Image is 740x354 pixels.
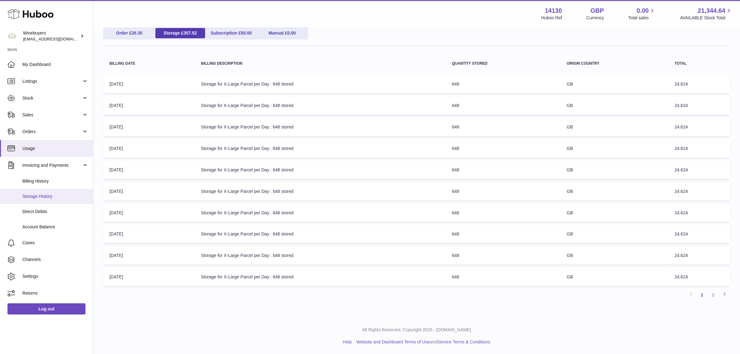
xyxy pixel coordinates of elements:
[561,118,669,136] td: GB
[22,162,82,168] span: Invoicing and Payments
[354,339,490,345] li: and
[675,103,688,108] span: 24.624
[561,225,669,243] td: GB
[195,225,446,243] td: Storage for X-Large Parcel per Day : 648 stored
[22,193,88,199] span: Storage History
[195,268,446,286] td: Storage for X-Large Parcel per Day : 648 stored
[22,112,82,118] span: Sales
[675,210,688,215] span: 24.624
[103,268,195,286] td: [DATE]
[446,161,560,179] td: 648
[356,339,430,344] a: Website and Dashboard Terms of Use
[586,15,604,21] div: Currency
[680,7,733,21] a: 21,344.64 AVAILABLE Stock Total
[103,75,195,93] td: [DATE]
[675,274,688,279] span: 24.624
[23,36,91,41] span: [EMAIL_ADDRESS][DOMAIN_NAME]
[241,30,252,35] span: 50.00
[103,96,195,115] td: [DATE]
[103,161,195,179] td: [DATE]
[561,268,669,286] td: GB
[22,209,88,215] span: Direct Debits
[22,224,88,230] span: Account Balance
[561,246,669,265] td: GB
[103,225,195,243] td: [DATE]
[195,96,446,115] td: Storage for X-Large Parcel per Day : 648 stored
[103,118,195,136] td: [DATE]
[561,55,669,72] th: Origin Country
[103,182,195,201] td: [DATE]
[23,30,79,42] div: Winebuyers
[675,189,688,194] span: 24.624
[561,161,669,179] td: GB
[446,118,560,136] td: 648
[103,246,195,265] td: [DATE]
[446,182,560,201] td: 648
[22,129,82,135] span: Orders
[257,28,307,38] a: Manual £0.00
[698,7,725,15] span: 21,344.64
[195,182,446,201] td: Storage for X-Large Parcel per Day : 648 stored
[343,339,352,344] a: Help
[131,30,142,35] span: 26.35
[446,225,560,243] td: 648
[206,28,256,38] a: Subscription £50.00
[22,146,88,151] span: Usage
[561,96,669,115] td: GB
[591,7,604,15] strong: GBP
[22,273,88,279] span: Settings
[675,167,688,172] span: 24.624
[541,15,562,21] div: Huboo Ref
[628,7,656,21] a: 0.00 Total sales
[446,139,560,158] td: 648
[22,290,88,296] span: Returns
[561,139,669,158] td: GB
[195,118,446,136] td: Storage for X-Large Parcel per Day : 648 stored
[446,55,560,72] th: Quantity Stored
[103,55,195,72] th: Billing Date
[195,139,446,158] td: Storage for X-Large Parcel per Day : 648 stored
[22,257,88,263] span: Channels
[195,75,446,93] td: Storage for X-Large Parcel per Day : 648 stored
[195,55,446,72] th: Billing Description
[628,15,656,21] span: Total sales
[155,28,205,38] a: Storage £357.52
[22,240,88,246] span: Cases
[696,289,708,300] a: 1
[561,204,669,222] td: GB
[195,204,446,222] td: Storage for X-Large Parcel per Day : 648 stored
[561,75,669,93] td: GB
[446,204,560,222] td: 648
[22,95,82,101] span: Stock
[22,78,82,84] span: Listings
[545,7,562,15] strong: 14130
[183,30,197,35] span: 357.52
[446,246,560,265] td: 648
[22,178,88,184] span: Billing History
[103,204,195,222] td: [DATE]
[675,253,688,258] span: 24.624
[7,303,85,314] a: Log out
[98,327,735,333] p: All Rights Reserved. Copyright 2025 - [DOMAIN_NAME]
[561,182,669,201] td: GB
[675,82,688,86] span: 24.624
[680,15,733,21] span: AVAILABLE Stock Total
[103,139,195,158] td: [DATE]
[7,31,17,41] img: internalAdmin-14130@internal.huboo.com
[669,55,730,72] th: Total
[675,231,688,236] span: 24.624
[437,339,490,344] a: Service Terms & Conditions
[22,62,88,68] span: My Dashboard
[446,96,560,115] td: 648
[675,146,688,151] span: 24.624
[708,289,719,300] a: 2
[446,268,560,286] td: 648
[195,246,446,265] td: Storage for X-Large Parcel per Day : 648 stored
[637,7,649,15] span: 0.00
[195,161,446,179] td: Storage for X-Large Parcel per Day : 648 stored
[675,124,688,129] span: 24.624
[104,28,154,38] a: Order £26.35
[287,30,296,35] span: 0.00
[446,75,560,93] td: 648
